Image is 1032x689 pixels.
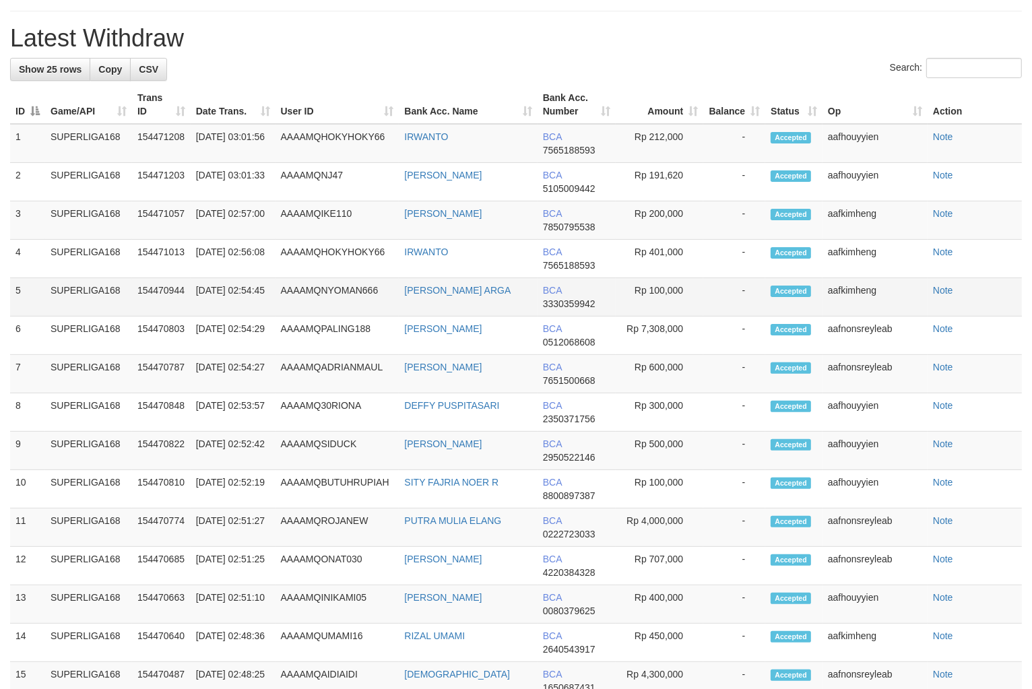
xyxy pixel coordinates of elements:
[191,355,276,393] td: [DATE] 02:54:27
[771,631,811,643] span: Accepted
[933,208,953,219] a: Note
[765,86,823,124] th: Status: activate to sort column ascending
[45,86,132,124] th: Game/API: activate to sort column ascending
[543,131,562,142] span: BCA
[191,124,276,163] td: [DATE] 03:01:56
[10,124,45,163] td: 1
[191,508,276,547] td: [DATE] 02:51:27
[404,669,510,680] a: [DEMOGRAPHIC_DATA]
[404,208,482,219] a: [PERSON_NAME]
[399,86,537,124] th: Bank Acc. Name: activate to sort column ascending
[543,554,562,564] span: BCA
[933,515,953,526] a: Note
[616,240,704,278] td: Rp 401,000
[823,201,928,240] td: aafkimheng
[933,131,953,142] a: Note
[132,393,191,432] td: 154470848
[703,432,765,470] td: -
[616,624,704,662] td: Rp 450,000
[543,669,562,680] span: BCA
[404,515,501,526] a: PUTRA MULIA ELANG
[276,585,399,624] td: AAAAMQINIKAMI05
[191,163,276,201] td: [DATE] 03:01:33
[616,201,704,240] td: Rp 200,000
[771,478,811,489] span: Accepted
[191,432,276,470] td: [DATE] 02:52:42
[10,547,45,585] td: 12
[616,585,704,624] td: Rp 400,000
[191,393,276,432] td: [DATE] 02:53:57
[933,669,953,680] a: Note
[771,516,811,527] span: Accepted
[132,163,191,201] td: 154471203
[823,86,928,124] th: Op: activate to sort column ascending
[543,400,562,411] span: BCA
[823,240,928,278] td: aafkimheng
[276,393,399,432] td: AAAAMQ30RIONA
[703,240,765,278] td: -
[823,508,928,547] td: aafnonsreyleab
[132,201,191,240] td: 154471057
[45,240,132,278] td: SUPERLIGA168
[132,317,191,355] td: 154470803
[10,25,1022,52] h1: Latest Withdraw
[543,208,562,219] span: BCA
[404,438,482,449] a: [PERSON_NAME]
[933,592,953,603] a: Note
[616,470,704,508] td: Rp 100,000
[543,515,562,526] span: BCA
[771,247,811,259] span: Accepted
[703,470,765,508] td: -
[404,247,448,257] a: IRWANTO
[703,86,765,124] th: Balance: activate to sort column ascending
[45,124,132,163] td: SUPERLIGA168
[10,317,45,355] td: 6
[404,592,482,603] a: [PERSON_NAME]
[191,201,276,240] td: [DATE] 02:57:00
[276,86,399,124] th: User ID: activate to sort column ascending
[703,317,765,355] td: -
[823,393,928,432] td: aafhouyyien
[771,554,811,566] span: Accepted
[10,240,45,278] td: 4
[933,400,953,411] a: Note
[276,317,399,355] td: AAAAMQPALING188
[543,222,595,232] span: Copy 7850795538 to clipboard
[543,605,595,616] span: Copy 0080379625 to clipboard
[10,508,45,547] td: 11
[771,132,811,143] span: Accepted
[10,163,45,201] td: 2
[404,170,482,181] a: [PERSON_NAME]
[771,286,811,297] span: Accepted
[543,247,562,257] span: BCA
[933,554,953,564] a: Note
[771,324,811,335] span: Accepted
[928,86,1022,124] th: Action
[703,585,765,624] td: -
[276,624,399,662] td: AAAAMQUMAMI16
[10,355,45,393] td: 7
[45,201,132,240] td: SUPERLIGA168
[45,163,132,201] td: SUPERLIGA168
[132,278,191,317] td: 154470944
[10,86,45,124] th: ID: activate to sort column descending
[933,285,953,296] a: Note
[404,554,482,564] a: [PERSON_NAME]
[191,317,276,355] td: [DATE] 02:54:29
[10,201,45,240] td: 3
[543,438,562,449] span: BCA
[926,58,1022,78] input: Search:
[130,58,167,81] a: CSV
[933,323,953,334] a: Note
[823,547,928,585] td: aafnonsreyleab
[404,630,465,641] a: RIZAL UMAMI
[19,64,82,75] span: Show 25 rows
[823,470,928,508] td: aafhouyyien
[823,124,928,163] td: aafhouyyien
[543,337,595,348] span: Copy 0512068608 to clipboard
[543,183,595,194] span: Copy 5105009442 to clipboard
[703,393,765,432] td: -
[543,260,595,271] span: Copy 7565188593 to clipboard
[191,624,276,662] td: [DATE] 02:48:36
[132,470,191,508] td: 154470810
